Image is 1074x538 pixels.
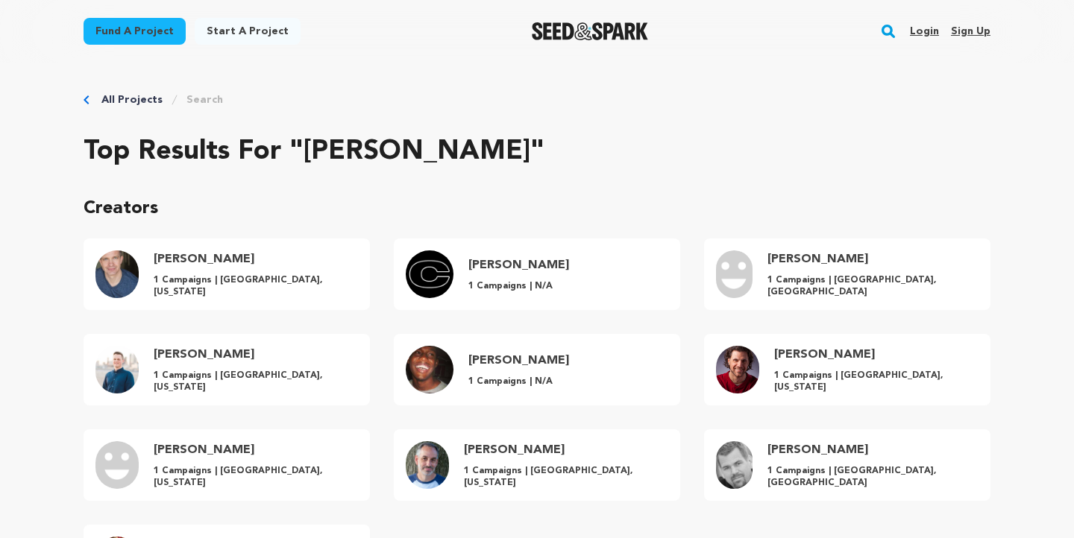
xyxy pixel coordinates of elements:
a: Login [910,19,939,43]
p: 1 Campaigns | [GEOGRAPHIC_DATA], [US_STATE] [464,465,665,489]
img: 2759-3.jpg [95,250,139,298]
a: Chris Messineo Profile [394,429,680,501]
h2: Top results for "[PERSON_NAME]" [84,137,990,167]
h4: [PERSON_NAME] [774,346,976,364]
img: user.png [95,441,139,489]
h4: [PERSON_NAME] [154,441,355,459]
p: 1 Campaigns | [GEOGRAPHIC_DATA], [GEOGRAPHIC_DATA] [767,274,976,298]
h4: [PERSON_NAME] [154,250,355,268]
p: Creators [84,197,990,221]
a: Chris Julian Profile [704,334,990,405]
p: 1 Campaigns | [GEOGRAPHIC_DATA], [US_STATE] [154,274,355,298]
a: Chris Ballinger Profile [84,238,370,310]
img: ChristopherJulian-Portrait.png [716,346,759,393]
h4: [PERSON_NAME] [468,256,569,274]
a: Fund a project [84,18,186,45]
p: 1 Campaigns | N/A [468,280,569,292]
img: Seed&Spark Logo Dark Mode [532,22,649,40]
img: cc_ss.jpg [406,250,453,298]
p: 1 Campaigns | [GEOGRAPHIC_DATA], [GEOGRAPHIC_DATA] [767,465,976,489]
p: 1 Campaigns | [GEOGRAPHIC_DATA], [US_STATE] [154,465,355,489]
img: 84a0f325e39da233.jpg [406,441,449,489]
img: user.png [716,250,753,298]
a: Chris Easterly Profile [704,238,990,310]
h4: [PERSON_NAME] [468,352,569,370]
a: Seed&Spark Homepage [532,22,649,40]
a: All Projects [101,92,163,107]
div: Breadcrumb [84,92,990,107]
img: chris%20cv%20pic%20black%20and%20white%20SQUARE.jpg [716,441,753,489]
p: 1 Campaigns | N/A [468,376,569,387]
h4: [PERSON_NAME] [154,346,355,364]
img: picture-4420-1367638663.jpg [406,346,453,393]
a: Sign up [951,19,990,43]
h4: [PERSON_NAME] [767,250,976,268]
img: IMG_0146.jpeg [95,346,139,393]
h4: [PERSON_NAME] [767,441,976,459]
a: Search [186,92,223,107]
a: Chris Jenkins Profile [394,334,680,405]
p: 1 Campaigns | [GEOGRAPHIC_DATA], [US_STATE] [154,370,355,393]
a: Chris Parker Profile [704,429,990,501]
a: Chris Cuffaro Profile [394,238,680,310]
a: Chris Henry Profile [84,334,370,405]
h4: [PERSON_NAME] [464,441,665,459]
p: 1 Campaigns | [GEOGRAPHIC_DATA], [US_STATE] [774,370,976,393]
a: Chris Labadie Profile [84,429,370,501]
a: Start a project [195,18,301,45]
